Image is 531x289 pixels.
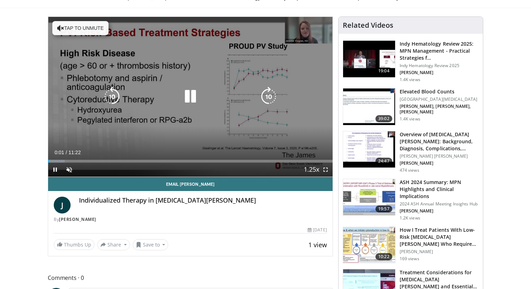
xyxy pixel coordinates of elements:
[400,153,479,159] p: [PERSON_NAME] [PERSON_NAME]
[54,197,71,214] a: J
[400,168,419,173] p: 474 views
[54,239,94,250] a: Thumbs Up
[375,115,392,122] span: 39:02
[304,163,319,177] button: Playback Rate
[375,253,392,260] span: 10:22
[400,208,479,214] p: [PERSON_NAME]
[343,131,395,168] img: 18a98611-ee61-40ea-8dad-91cc3e31a9c2.150x105_q85_crop-smart_upscale.jpg
[400,40,479,61] h3: Indy Hematology Review 2025: MPN Management - Practical Strategies f…
[133,239,169,250] button: Save to
[400,249,479,255] p: [PERSON_NAME]
[319,163,333,177] button: Fullscreen
[400,70,479,75] p: [PERSON_NAME]
[400,63,479,68] p: Indy Hematology Review 2025
[400,226,479,248] h3: How I Treat Patients With Low-Risk [MEDICAL_DATA][PERSON_NAME] Who Require Cyt…
[52,21,109,35] button: Tap to unmute
[66,150,67,155] span: /
[343,227,395,263] img: 13f94eca-2765-4d17-a9e6-ed3f2bb4a8fe.150x105_q85_crop-smart_upscale.jpg
[308,227,327,233] div: [DATE]
[400,160,479,166] p: [PERSON_NAME]
[400,104,479,115] p: [PERSON_NAME], [PERSON_NAME], [PERSON_NAME]
[343,179,479,221] a: 19:57 ASH 2024 Summary: MPN Highlights and Clinical Implications 2024 ASH Annual Meeting Insights...
[400,256,419,262] p: 169 views
[400,88,479,95] h3: Elevated Blood Counts
[375,67,392,74] span: 19:04
[343,88,395,125] img: f24799ab-7576-46d6-a32c-29946d1a52a4.150x105_q85_crop-smart_upscale.jpg
[48,163,62,177] button: Pause
[400,77,420,83] p: 1.4K views
[97,239,130,250] button: Share
[400,116,420,122] p: 1.4K views
[68,150,81,155] span: 11:22
[79,197,327,204] h4: Individualized Therapy in [MEDICAL_DATA][PERSON_NAME]
[59,216,96,222] a: [PERSON_NAME]
[48,160,333,163] div: Progress Bar
[400,97,479,102] p: [GEOGRAPHIC_DATA][MEDICAL_DATA]
[343,21,393,29] h4: Related Videos
[343,40,479,83] a: 19:04 Indy Hematology Review 2025: MPN Management - Practical Strategies f… Indy Hematology Revie...
[48,17,333,177] video-js: Video Player
[343,179,395,216] img: 3c4b7c2a-69c6-445a-afdf-d751ca9cb775.150x105_q85_crop-smart_upscale.jpg
[62,163,76,177] button: Unmute
[343,88,479,125] a: 39:02 Elevated Blood Counts [GEOGRAPHIC_DATA][MEDICAL_DATA] [PERSON_NAME], [PERSON_NAME], [PERSON...
[308,241,327,249] span: 1 view
[343,41,395,77] img: e94d6f02-5ecd-4bbb-bb87-02090c75355e.150x105_q85_crop-smart_upscale.jpg
[343,226,479,264] a: 10:22 How I Treat Patients With Low-Risk [MEDICAL_DATA][PERSON_NAME] Who Require Cyt… [PERSON_NAM...
[400,179,479,200] h3: ASH 2024 Summary: MPN Highlights and Clinical Implications
[400,215,420,221] p: 1.2K views
[54,216,327,223] div: By
[375,205,392,212] span: 19:57
[400,201,479,207] p: 2024 ASH Annual Meeting Insights Hub
[48,177,333,191] a: Email [PERSON_NAME]
[343,131,479,173] a: 24:47 Overview of [MEDICAL_DATA][PERSON_NAME]: Background, Diagnosis, Complications,… [PERSON_NAM...
[375,158,392,165] span: 24:47
[54,150,64,155] span: 0:01
[400,131,479,152] h3: Overview of [MEDICAL_DATA][PERSON_NAME]: Background, Diagnosis, Complications,…
[48,273,333,282] span: Comments 0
